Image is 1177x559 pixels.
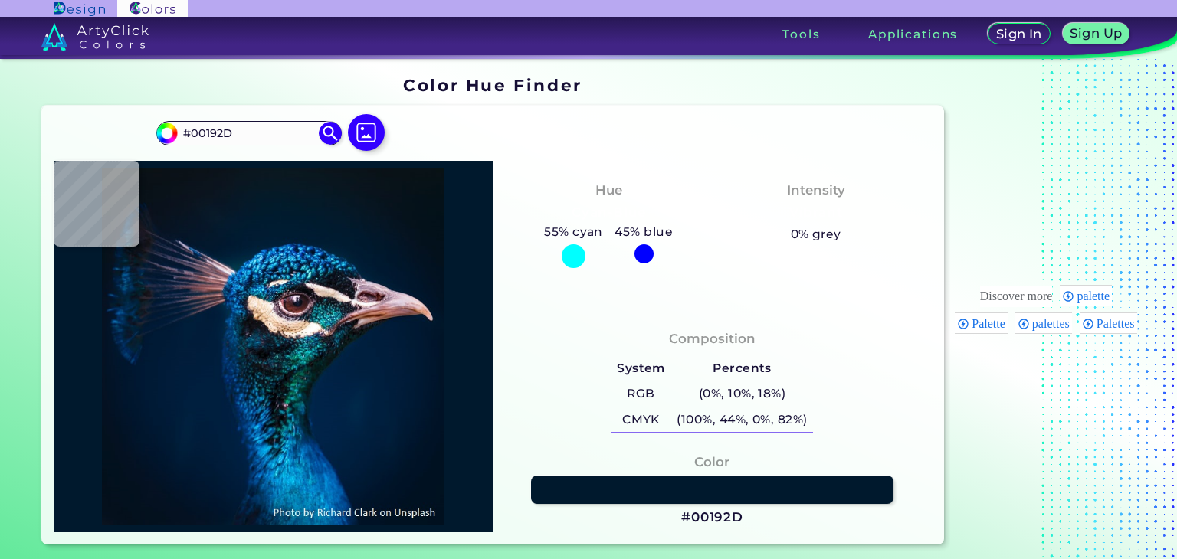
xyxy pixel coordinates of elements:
[1097,317,1139,330] span: Palettes
[61,168,485,525] img: img_pavlin.jpg
[538,222,608,242] h5: 55% cyan
[1060,285,1112,306] div: palette
[787,179,845,201] h4: Intensity
[611,381,670,407] h5: RGB
[997,28,1041,40] h5: Sign In
[403,74,582,96] h1: Color Hue Finder
[671,407,814,433] h5: (100%, 44%, 0%, 82%)
[319,122,342,145] img: icon search
[681,508,743,527] h3: #00192D
[782,204,849,222] h3: Vibrant
[1077,289,1114,302] span: palette
[980,286,1053,307] div: These are topics related to the article that might interest you
[611,407,670,433] h5: CMYK
[348,114,385,151] img: icon picture
[41,23,149,51] img: logo_artyclick_colors_white.svg
[1064,24,1127,44] a: Sign Up
[178,123,320,144] input: type color..
[54,2,105,16] img: ArtyClick Design logo
[671,356,814,381] h5: Percents
[694,451,729,473] h4: Color
[1015,312,1072,334] div: palettes
[1032,317,1074,330] span: palettes
[595,179,622,201] h4: Hue
[989,24,1048,44] a: Sign In
[671,381,814,407] h5: (0%, 10%, 18%)
[1071,28,1120,39] h5: Sign Up
[609,222,679,242] h5: 45% blue
[669,328,756,350] h4: Composition
[791,224,841,244] h5: 0% grey
[611,356,670,381] h5: System
[566,204,652,222] h3: Cyan-Blue
[868,28,958,40] h3: Applications
[782,28,820,40] h3: Tools
[1080,312,1137,334] div: Palettes
[955,312,1008,334] div: Palette
[972,317,1010,330] span: Palette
